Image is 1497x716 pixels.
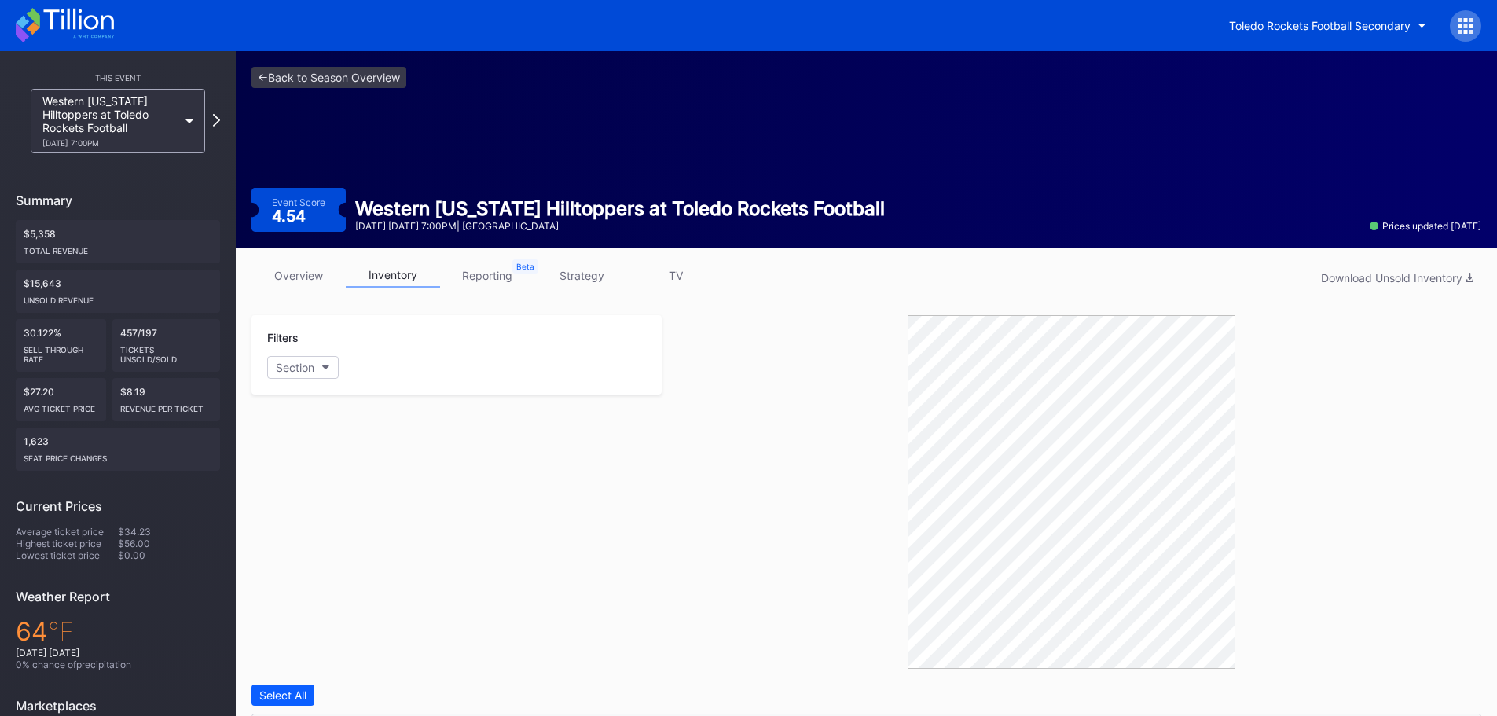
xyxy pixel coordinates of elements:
button: Select All [251,685,314,706]
a: reporting [440,263,534,288]
div: Lowest ticket price [16,549,118,561]
div: This Event [16,73,220,83]
div: Revenue per ticket [120,398,213,413]
div: 0 % chance of precipitation [16,659,220,670]
div: Sell Through Rate [24,339,98,364]
div: Western [US_STATE] Hilltoppers at Toledo Rockets Football [355,197,885,220]
div: [DATE] [DATE] 7:00PM | [GEOGRAPHIC_DATA] [355,220,885,232]
div: $15,643 [16,270,220,313]
div: seat price changes [24,447,212,463]
div: 4.54 [272,208,310,224]
div: 30.122% [16,319,106,372]
div: $27.20 [16,378,106,421]
div: Avg ticket price [24,398,98,413]
div: Section [276,361,314,374]
div: 64 [16,616,220,647]
div: Current Prices [16,498,220,514]
div: Marketplaces [16,698,220,714]
div: [DATE] 7:00PM [42,138,178,148]
div: $56.00 [118,538,220,549]
a: TV [629,263,723,288]
div: Summary [16,193,220,208]
span: ℉ [48,616,74,647]
div: Total Revenue [24,240,212,255]
div: Prices updated [DATE] [1370,220,1481,232]
div: Tickets Unsold/Sold [120,339,213,364]
a: overview [251,263,346,288]
div: $5,358 [16,220,220,263]
div: [DATE] [DATE] [16,647,220,659]
div: Highest ticket price [16,538,118,549]
div: Average ticket price [16,526,118,538]
div: Western [US_STATE] Hilltoppers at Toledo Rockets Football [42,94,178,148]
div: $34.23 [118,526,220,538]
div: Event Score [272,196,325,208]
div: 457/197 [112,319,221,372]
div: Weather Report [16,589,220,604]
button: Section [267,356,339,379]
a: <-Back to Season Overview [251,67,406,88]
div: Toledo Rockets Football Secondary [1229,19,1411,32]
div: $0.00 [118,549,220,561]
a: inventory [346,263,440,288]
a: strategy [534,263,629,288]
div: Unsold Revenue [24,289,212,305]
div: 1,623 [16,428,220,471]
div: $8.19 [112,378,221,421]
button: Toledo Rockets Football Secondary [1217,11,1438,40]
div: Filters [267,331,646,344]
div: Select All [259,688,306,702]
button: Download Unsold Inventory [1313,267,1481,288]
div: Download Unsold Inventory [1321,271,1473,285]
